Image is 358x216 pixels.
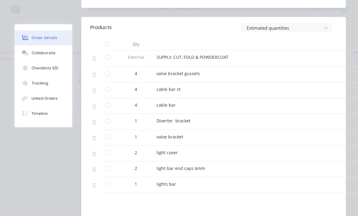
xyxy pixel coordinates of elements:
span: valve bracket gussets [157,71,200,76]
span: lights bar [157,181,176,187]
div: Order details [32,35,57,41]
span: cable bar [157,102,176,108]
span: SUPPLY, CUT, FOLD & POWDERCOAT [157,54,228,60]
span: cable bar st [157,86,181,92]
span: valve bracket [157,134,183,140]
span: light bar end caps 6mm [157,165,205,171]
div: Qty [118,38,154,50]
span: 1 [135,181,137,187]
span: 4 [135,70,137,77]
div: Products [90,24,112,31]
button: Timeline [15,106,72,121]
span: 4 [135,86,137,92]
span: Diverter bracket [157,118,191,124]
button: Linked Orders [15,91,72,106]
button: Tracking [15,76,72,91]
button: Order details [15,30,72,45]
span: 2 [135,149,137,156]
button: Collaborate [15,45,72,61]
div: Linked Orders [32,96,58,101]
div: Timeline [32,111,48,116]
span: 1 [135,118,137,124]
button: Checklists 0/0 [15,61,72,76]
span: 4 [135,102,137,108]
div: Tracking [32,81,48,86]
span: light cover [157,150,178,155]
span: 1 [135,134,137,140]
div: Checklists 0/0 [32,65,58,71]
span: External [120,54,152,60]
span: 2 [135,165,137,171]
div: Collaborate [32,50,56,56]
